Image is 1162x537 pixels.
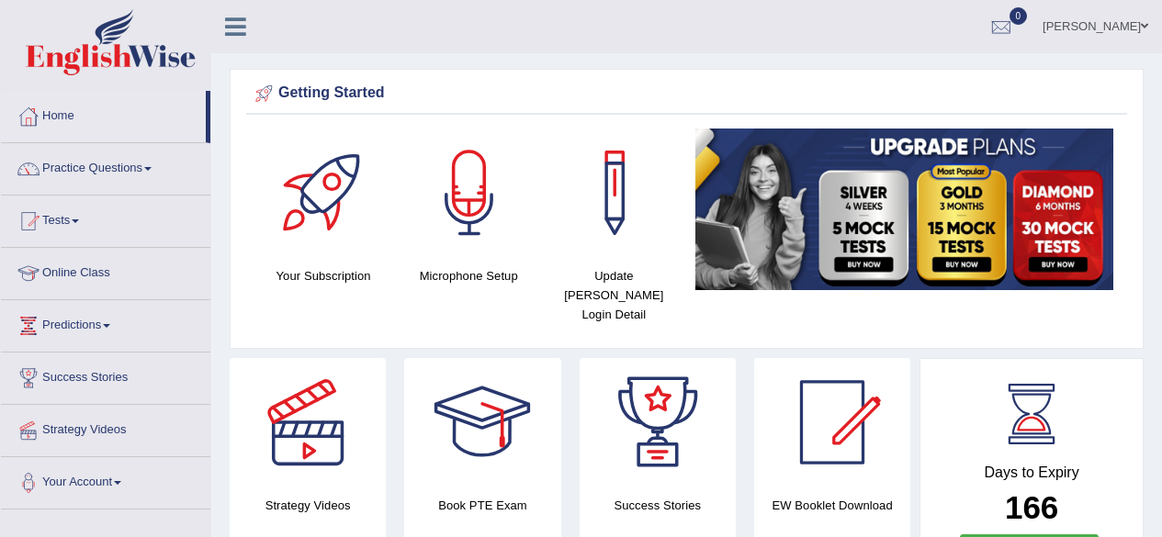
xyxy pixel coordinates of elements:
a: Home [1,91,206,137]
h4: Your Subscription [260,266,387,285]
h4: Success Stories [580,496,736,515]
div: Getting Started [251,80,1123,107]
h4: Microphone Setup [405,266,532,285]
b: 166 [1005,489,1058,525]
h4: EW Booklet Download [754,496,910,515]
a: Predictions [1,300,210,346]
h4: Book PTE Exam [404,496,560,515]
a: Success Stories [1,352,210,398]
a: Tests [1,196,210,241]
h4: Days to Expiry [941,464,1123,481]
a: Online Class [1,248,210,294]
a: Practice Questions [1,143,210,189]
a: Your Account [1,457,210,503]
img: small5.jpg [695,129,1113,290]
h4: Update [PERSON_NAME] Login Detail [550,266,677,324]
a: Strategy Videos [1,405,210,451]
span: 0 [1010,7,1028,25]
h4: Strategy Videos [230,496,386,515]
